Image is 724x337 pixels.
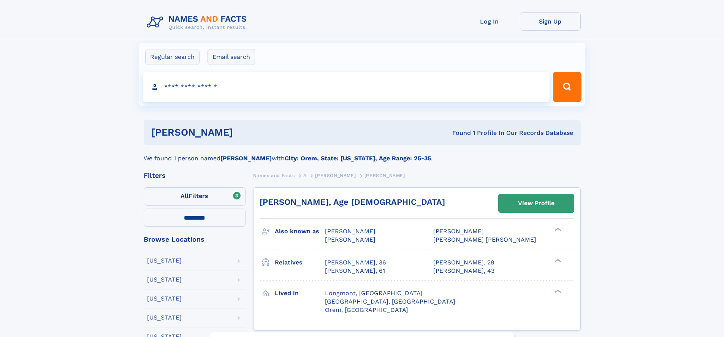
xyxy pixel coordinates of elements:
div: ❯ [553,258,562,263]
span: All [181,192,189,199]
a: A [303,171,307,180]
div: [US_STATE] [147,258,182,264]
img: Logo Names and Facts [144,12,253,33]
a: Log In [459,12,520,31]
span: Orem, [GEOGRAPHIC_DATA] [325,306,408,313]
span: A [303,173,307,178]
a: View Profile [499,194,574,212]
div: View Profile [518,195,554,212]
a: [PERSON_NAME], 43 [433,267,494,275]
div: [US_STATE] [147,277,182,283]
span: [PERSON_NAME] [325,228,375,235]
a: Names and Facts [253,171,295,180]
a: [PERSON_NAME] [315,171,356,180]
h3: Lived in [275,287,325,300]
span: [PERSON_NAME] [325,236,375,243]
div: [US_STATE] [147,315,182,321]
div: [US_STATE] [147,296,182,302]
button: Search Button [553,72,581,102]
a: Sign Up [520,12,581,31]
div: We found 1 person named with . [144,145,581,163]
label: Email search [208,49,255,65]
span: [PERSON_NAME] [PERSON_NAME] [433,236,536,243]
div: ❯ [553,227,562,232]
h3: Relatives [275,256,325,269]
h3: Also known as [275,225,325,238]
h1: [PERSON_NAME] [151,128,343,137]
span: [PERSON_NAME] [433,228,484,235]
div: Filters [144,172,246,179]
label: Regular search [145,49,200,65]
span: Longmont, [GEOGRAPHIC_DATA] [325,290,423,297]
span: [PERSON_NAME] [315,173,356,178]
a: [PERSON_NAME], 36 [325,258,386,267]
input: search input [143,72,550,102]
b: [PERSON_NAME] [220,155,272,162]
div: Browse Locations [144,236,246,243]
a: [PERSON_NAME], 29 [433,258,494,267]
div: ❯ [553,289,562,294]
span: [GEOGRAPHIC_DATA], [GEOGRAPHIC_DATA] [325,298,455,305]
span: [PERSON_NAME] [364,173,405,178]
a: [PERSON_NAME], Age [DEMOGRAPHIC_DATA] [260,197,445,207]
b: City: Orem, State: [US_STATE], Age Range: 25-35 [285,155,431,162]
a: [PERSON_NAME], 61 [325,267,385,275]
label: Filters [144,187,246,206]
div: Found 1 Profile In Our Records Database [342,129,573,137]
